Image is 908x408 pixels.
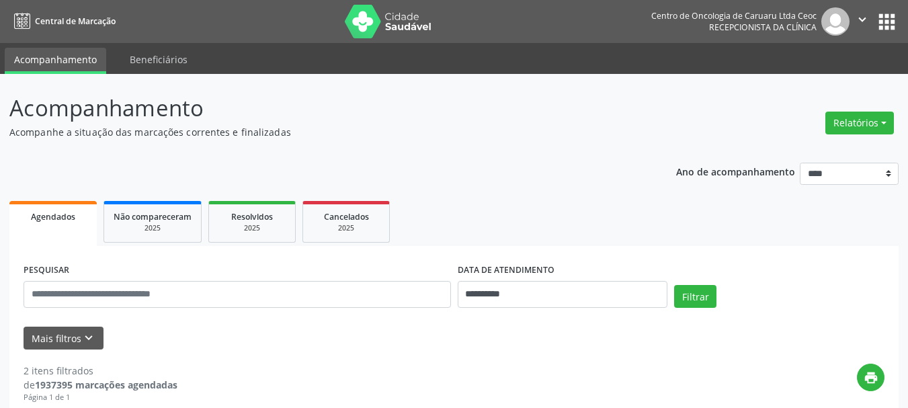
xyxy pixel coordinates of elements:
[821,7,850,36] img: img
[651,10,817,22] div: Centro de Oncologia de Caruaru Ltda Ceoc
[24,378,177,392] div: de
[674,285,716,308] button: Filtrar
[114,223,192,233] div: 2025
[875,10,899,34] button: apps
[35,15,116,27] span: Central de Marcação
[709,22,817,33] span: Recepcionista da clínica
[9,91,632,125] p: Acompanhamento
[231,211,273,222] span: Resolvidos
[825,112,894,134] button: Relatórios
[864,370,878,385] i: print
[120,48,197,71] a: Beneficiários
[24,327,104,350] button: Mais filtroskeyboard_arrow_down
[676,163,795,179] p: Ano de acompanhamento
[850,7,875,36] button: 
[24,392,177,403] div: Página 1 de 1
[35,378,177,391] strong: 1937395 marcações agendadas
[313,223,380,233] div: 2025
[324,211,369,222] span: Cancelados
[24,364,177,378] div: 2 itens filtrados
[114,211,192,222] span: Não compareceram
[5,48,106,74] a: Acompanhamento
[9,10,116,32] a: Central de Marcação
[857,364,884,391] button: print
[9,125,632,139] p: Acompanhe a situação das marcações correntes e finalizadas
[31,211,75,222] span: Agendados
[855,12,870,27] i: 
[458,260,554,281] label: DATA DE ATENDIMENTO
[81,331,96,345] i: keyboard_arrow_down
[218,223,286,233] div: 2025
[24,260,69,281] label: PESQUISAR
